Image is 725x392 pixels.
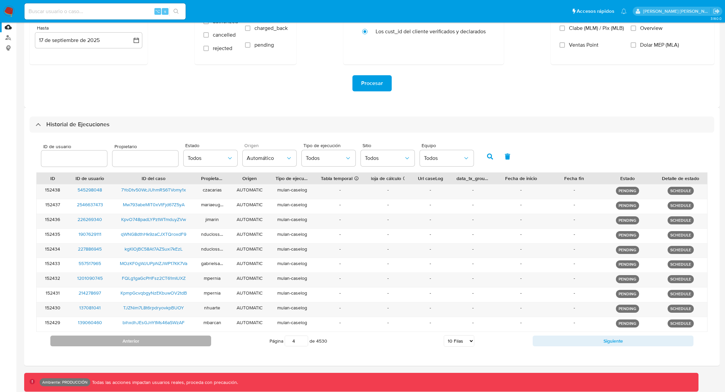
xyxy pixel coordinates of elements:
[577,8,614,15] span: Accesos rápidos
[25,7,186,16] input: Buscar usuario o caso...
[713,8,720,15] a: Salir
[164,8,166,14] span: s
[643,8,711,14] p: stella.andriano@mercadolibre.com
[155,8,160,14] span: ⌥
[711,16,722,21] span: 3.160.0
[621,8,627,14] a: Notificaciones
[42,381,88,384] p: Ambiente: PRODUCCIÓN
[169,7,183,16] button: search-icon
[90,379,238,386] p: Todas las acciones impactan usuarios reales, proceda con precaución.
